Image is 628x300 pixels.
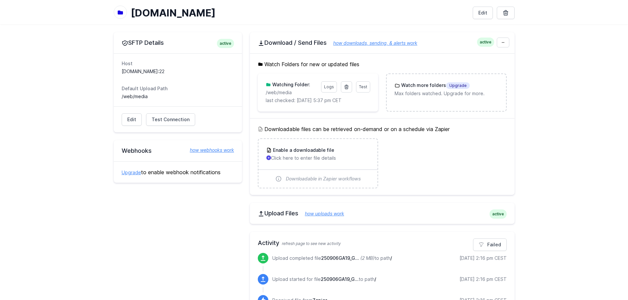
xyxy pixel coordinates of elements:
[217,39,234,48] span: active
[460,255,507,261] div: [DATE] 2:16 pm CEST
[272,255,392,261] p: Upload completed file to path
[286,176,361,182] span: Downloadable in Zapier workflows
[266,89,317,96] p: /web/media
[114,161,242,183] div: to enable webhook notifications
[321,81,337,93] a: Logs
[490,209,507,219] span: active
[460,276,507,283] div: [DATE] 2:16 pm CEST
[258,209,507,217] h2: Upload Files
[258,39,507,47] h2: Download / Send Files
[387,74,506,105] a: Watch more foldersUpgrade Max folders watched. Upgrade for more.
[266,97,370,104] p: last checked: [DATE] 5:37 pm CET
[258,60,507,68] h5: Watch Folders for new or updated files
[152,116,190,123] span: Test Connection
[390,255,392,261] span: /
[258,238,507,248] h2: Activity
[356,81,370,93] a: Test
[131,7,467,19] h1: [DOMAIN_NAME]
[266,155,370,161] p: Click here to enter file details
[122,170,141,175] a: Upgrade
[473,238,507,251] a: Failed
[321,255,359,261] span: 250906GA19_GA Berliner Philharmoniker Mahler 9_WEB.pdf
[146,113,195,126] a: Test Connection
[258,125,507,133] h5: Downloadable files can be retrieved on-demand or on a schedule via Zapier
[400,82,470,89] h3: Watch more folders
[271,81,310,88] h3: Watching Folder:
[374,276,376,282] span: /
[122,68,234,75] dd: [DOMAIN_NAME]:22
[122,93,234,100] dd: /web/media
[473,7,493,19] a: Edit
[298,211,344,216] a: how uploads work
[282,241,341,246] span: refresh page to see new activity
[360,255,374,261] i: (2 MB)
[122,147,234,155] h2: Webhooks
[477,38,494,47] span: active
[183,147,234,153] a: how webhooks work
[272,147,334,153] h3: Enable a downloadable file
[359,84,367,89] span: Test
[395,90,498,97] p: Max folders watched. Upgrade for more.
[446,82,470,89] span: Upgrade
[122,60,234,67] dt: Host
[595,267,620,292] iframe: Drift Widget Chat Controller
[272,276,376,283] p: Upload started for file to path
[258,139,377,188] a: Enable a downloadable file Click here to enter file details Downloadable in Zapier workflows
[122,113,142,126] a: Edit
[122,85,234,92] dt: Default Upload Path
[321,276,359,282] span: 250906GA19_GA Berliner Philharmoniker Mahler 9_WEB.pdf
[122,39,234,47] h2: SFTP Details
[327,40,417,46] a: how downloads, sending, & alerts work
